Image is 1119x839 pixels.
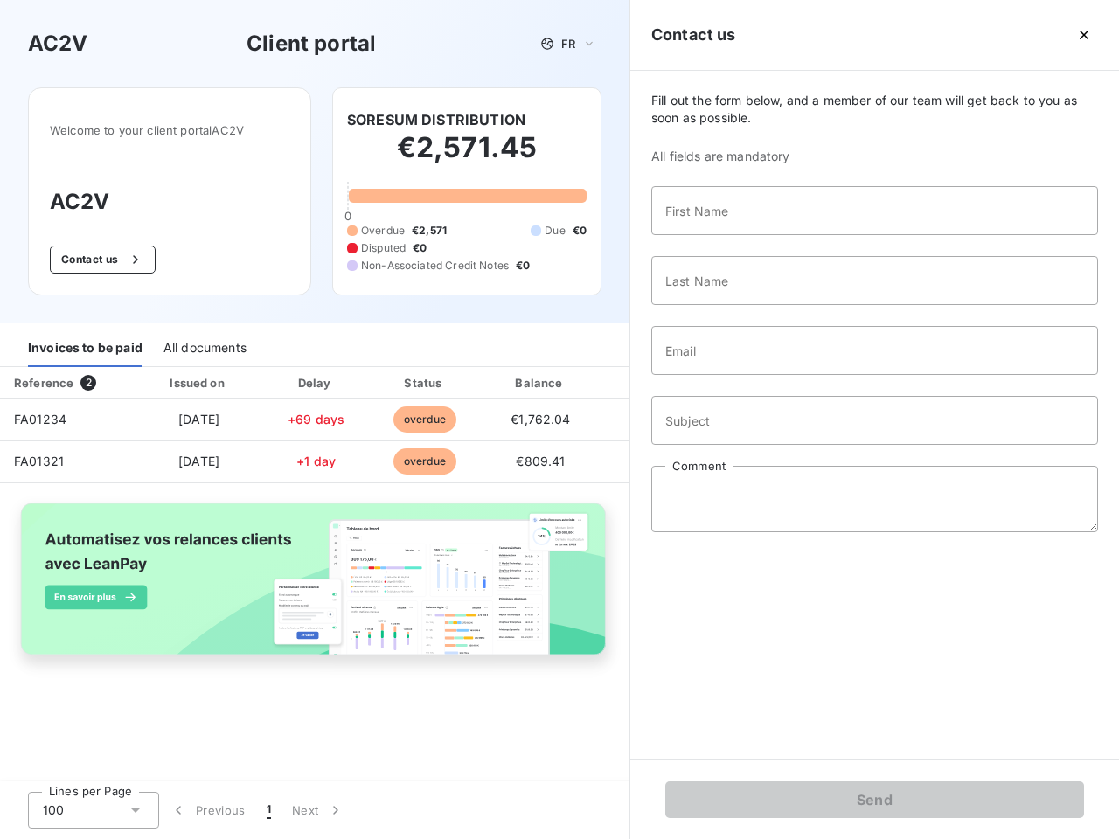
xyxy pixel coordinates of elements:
[50,186,289,218] h3: AC2V
[50,123,289,137] span: Welcome to your client portal AC2V
[28,28,88,59] h3: AC2V
[372,374,476,392] div: Status
[511,412,570,426] span: €1,762.04
[347,130,587,183] h2: €2,571.45
[393,448,456,475] span: overdue
[281,792,355,829] button: Next
[651,23,736,47] h5: Contact us
[665,781,1084,818] button: Send
[604,374,692,392] div: PDF
[651,148,1098,165] span: All fields are mandatory
[50,246,156,274] button: Contact us
[178,454,219,468] span: [DATE]
[516,454,565,468] span: €809.41
[344,209,351,223] span: 0
[347,109,525,130] h6: SORESUM DISTRIBUTION
[14,454,64,468] span: FA01321
[361,258,509,274] span: Non-Associated Credit Notes
[267,801,271,819] span: 1
[393,406,456,433] span: overdue
[159,792,256,829] button: Previous
[413,240,427,256] span: €0
[516,258,530,274] span: €0
[247,28,376,59] h3: Client portal
[296,454,336,468] span: +1 day
[651,256,1098,305] input: placeholder
[545,223,565,239] span: Due
[288,412,344,426] span: +69 days
[651,326,1098,375] input: placeholder
[14,412,66,426] span: FA01234
[651,396,1098,445] input: placeholder
[14,376,73,390] div: Reference
[178,412,219,426] span: [DATE]
[361,240,406,256] span: Disputed
[80,375,96,391] span: 2
[43,801,64,819] span: 100
[412,223,447,239] span: €2,571
[651,92,1098,127] span: Fill out the form below, and a member of our team will get back to you as soon as possible.
[361,223,405,239] span: Overdue
[651,186,1098,235] input: placeholder
[163,330,247,367] div: All documents
[483,374,597,392] div: Balance
[256,792,281,829] button: 1
[138,374,259,392] div: Issued on
[7,494,622,681] img: banner
[561,37,575,51] span: FR
[28,330,142,367] div: Invoices to be paid
[267,374,366,392] div: Delay
[573,223,587,239] span: €0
